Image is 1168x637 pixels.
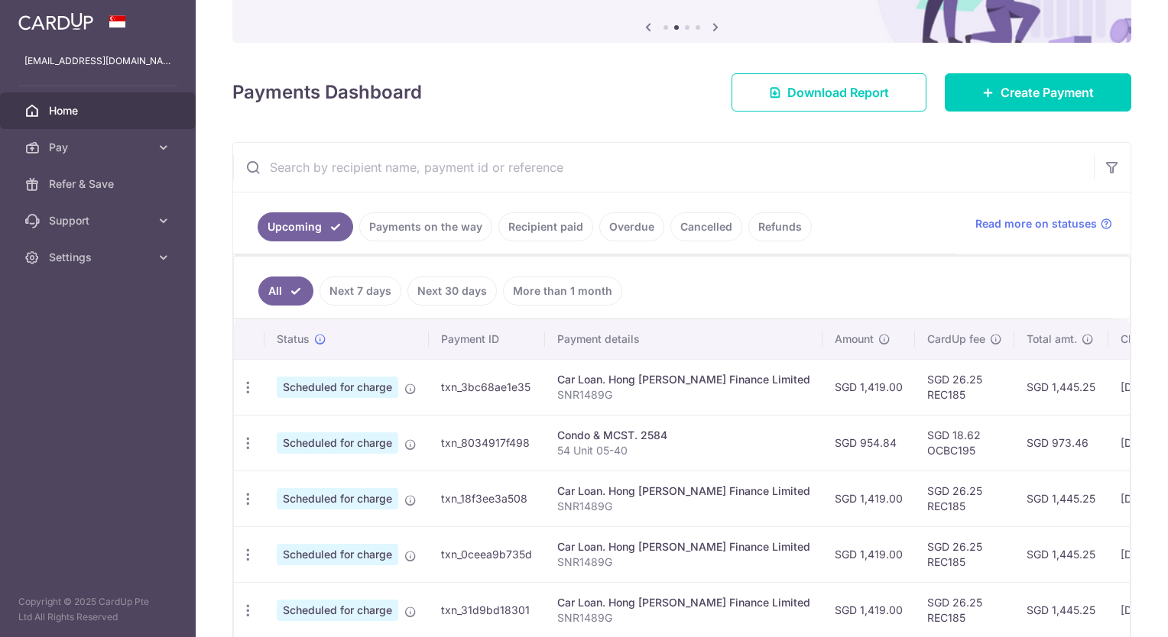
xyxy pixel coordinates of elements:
[915,359,1014,415] td: SGD 26.25 REC185
[320,276,401,306] a: Next 7 days
[1014,526,1108,582] td: SGD 1,445.25
[670,212,742,241] a: Cancelled
[277,432,398,454] span: Scheduled for charge
[557,428,810,443] div: Condo & MCST. 2584
[429,470,545,526] td: txn_18f3ee3a508
[277,488,398,509] span: Scheduled for charge
[277,600,398,621] span: Scheduled for charge
[748,212,812,241] a: Refunds
[732,73,926,112] a: Download Report
[545,319,822,359] th: Payment details
[557,555,810,570] p: SNR1489G
[277,377,398,398] span: Scheduled for charge
[945,73,1131,112] a: Create Payment
[822,526,915,582] td: SGD 1,419.00
[34,11,66,24] span: Help
[557,499,810,514] p: SNR1489G
[975,216,1097,231] span: Read more on statuses
[429,526,545,582] td: txn_0ceea9b735d
[49,140,150,155] span: Pay
[407,276,497,306] a: Next 30 days
[233,143,1094,192] input: Search by recipient name, payment id or reference
[1014,415,1108,470] td: SGD 973.46
[49,213,150,228] span: Support
[557,387,810,403] p: SNR1489G
[49,103,150,118] span: Home
[258,212,353,241] a: Upcoming
[557,372,810,387] div: Car Loan. Hong [PERSON_NAME] Finance Limited
[557,483,810,499] div: Car Loan. Hong [PERSON_NAME] Finance Limited
[915,526,1014,582] td: SGD 26.25 REC185
[835,331,874,347] span: Amount
[557,610,810,626] p: SNR1489G
[429,319,545,359] th: Payment ID
[557,443,810,458] p: 54 Unit 05-40
[1014,359,1108,415] td: SGD 1,445.25
[277,544,398,565] span: Scheduled for charge
[599,212,664,241] a: Overdue
[1001,83,1094,102] span: Create Payment
[557,595,810,610] div: Car Loan. Hong [PERSON_NAME] Finance Limited
[24,53,171,69] p: [EMAIL_ADDRESS][DOMAIN_NAME]
[429,415,545,470] td: txn_8034917f498
[822,470,915,526] td: SGD 1,419.00
[822,359,915,415] td: SGD 1,419.00
[822,415,915,470] td: SGD 954.84
[232,79,422,106] h4: Payments Dashboard
[277,331,310,347] span: Status
[1014,470,1108,526] td: SGD 1,445.25
[49,250,150,265] span: Settings
[258,276,313,306] a: All
[498,212,593,241] a: Recipient paid
[975,216,1112,231] a: Read more on statuses
[359,212,492,241] a: Payments on the way
[49,176,150,192] span: Refer & Save
[915,415,1014,470] td: SGD 18.62 OCBC195
[1027,331,1077,347] span: Total amt.
[557,539,810,555] div: Car Loan. Hong [PERSON_NAME] Finance Limited
[18,12,93,31] img: CardUp
[429,359,545,415] td: txn_3bc68ae1e35
[503,276,622,306] a: More than 1 month
[787,83,889,102] span: Download Report
[915,470,1014,526] td: SGD 26.25 REC185
[927,331,985,347] span: CardUp fee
